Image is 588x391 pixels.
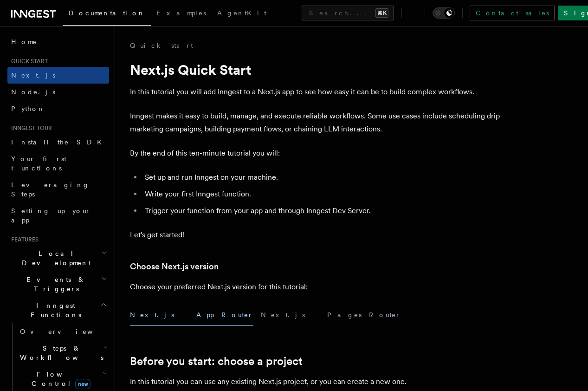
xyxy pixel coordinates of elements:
[69,9,145,17] span: Documentation
[7,100,109,117] a: Python
[11,155,66,172] span: Your first Functions
[63,3,151,26] a: Documentation
[130,110,501,136] p: Inngest makes it easy to build, manage, and execute reliable workflows. Some use cases include sc...
[75,379,90,389] span: new
[130,41,193,50] a: Quick start
[20,328,116,335] span: Overview
[261,305,401,326] button: Next.js - Pages Router
[7,134,109,150] a: Install the SDK
[11,105,45,112] span: Python
[7,236,39,243] span: Features
[7,202,109,228] a: Setting up your app
[11,138,107,146] span: Install the SDK
[7,245,109,271] button: Local Development
[7,297,109,323] button: Inngest Functions
[16,340,109,366] button: Steps & Workflows
[7,275,101,293] span: Events & Triggers
[375,8,388,18] kbd: ⌘K
[7,301,100,319] span: Inngest Functions
[130,355,303,368] a: Before you start: choose a project
[11,88,55,96] span: Node.js
[130,228,501,241] p: Let's get started!
[130,375,501,388] p: In this tutorial you can use any existing Next.js project, or you can create a new one.
[16,370,102,388] span: Flow Control
[16,344,103,362] span: Steps & Workflows
[130,147,501,160] p: By the end of this ten-minute tutorial you will:
[7,176,109,202] a: Leveraging Steps
[217,9,266,17] span: AgentKit
[7,249,101,267] span: Local Development
[130,305,253,326] button: Next.js - App Router
[7,271,109,297] button: Events & Triggers
[130,280,501,293] p: Choose your preferred Next.js version for this tutorial:
[433,7,455,19] button: Toggle dark mode
[130,260,219,273] a: Choose Next.js version
[11,72,55,79] span: Next.js
[7,124,52,132] span: Inngest tour
[142,204,501,217] li: Trigger your function from your app and through Inngest Dev Server.
[156,9,206,17] span: Examples
[7,58,48,65] span: Quick start
[11,37,37,46] span: Home
[470,6,555,20] a: Contact sales
[7,84,109,100] a: Node.js
[7,67,109,84] a: Next.js
[130,85,501,98] p: In this tutorial you will add Inngest to a Next.js app to see how easy it can be to build complex...
[212,3,272,25] a: AgentKit
[142,188,501,201] li: Write your first Inngest function.
[130,61,501,78] h1: Next.js Quick Start
[302,6,394,20] button: Search...⌘K
[7,150,109,176] a: Your first Functions
[151,3,212,25] a: Examples
[142,171,501,184] li: Set up and run Inngest on your machine.
[11,207,91,224] span: Setting up your app
[11,181,90,198] span: Leveraging Steps
[16,323,109,340] a: Overview
[7,33,109,50] a: Home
